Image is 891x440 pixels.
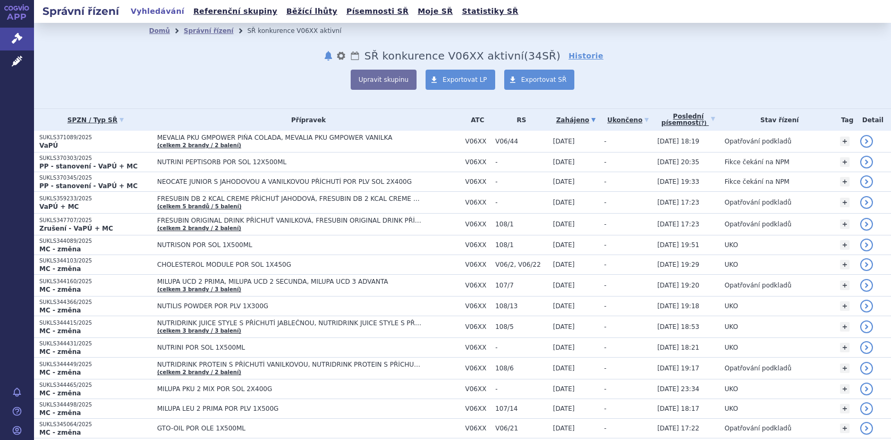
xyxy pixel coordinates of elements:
a: detail [860,175,873,188]
span: [DATE] [553,138,575,145]
span: UKO [725,405,738,412]
a: Vyhledávání [128,4,188,19]
strong: MC - změna [39,307,81,314]
p: SUKLS344431/2025 [39,340,152,348]
span: - [604,199,606,206]
span: - [604,344,606,351]
span: Opatřování podkladů [725,365,792,372]
span: Opatřování podkladů [725,425,792,432]
strong: MC - změna [39,348,81,356]
p: SUKLS344465/2025 [39,382,152,389]
span: - [604,158,606,166]
span: V06/44 [495,138,548,145]
span: - [495,158,548,166]
span: 108/13 [495,302,548,310]
a: (celkem 3 brandy / 3 balení) [157,328,241,334]
p: SUKLS344366/2025 [39,299,152,306]
strong: MC - změna [39,429,81,436]
span: V06XX [465,344,490,351]
p: SUKLS344160/2025 [39,278,152,285]
span: V06XX [465,241,490,249]
strong: Zrušení - VaPÚ + MC [39,225,113,232]
span: MEVALIA PKU GMPOWER PIŇA COLADA, MEVALIA PKU GMPOWER VANILKA [157,134,423,141]
span: - [604,241,606,249]
a: Historie [568,50,604,61]
span: NUTRIDRINK JUICE STYLE S PŘÍCHUTÍ JABLEČNOU, NUTRIDRINK JUICE STYLE S PŘÍCHUTÍ JAHODOVOU, NUTRIDR... [157,319,423,327]
li: SŘ konkurence V06XX aktivní [247,23,355,39]
a: Zahájeno [553,113,599,128]
a: detail [860,341,873,354]
a: detail [860,383,873,395]
span: ( SŘ) [524,49,561,62]
span: Exportovat LP [443,76,487,83]
p: SUKLS347707/2025 [39,217,152,224]
a: + [840,260,850,269]
span: - [604,405,606,412]
span: Opatřování podkladů [725,138,792,145]
a: Exportovat SŘ [504,70,575,90]
span: 107/14 [495,405,548,412]
a: + [840,177,850,187]
span: [DATE] [553,158,575,166]
span: [DATE] 18:17 [657,405,699,412]
p: SUKLS370345/2025 [39,174,152,182]
span: - [604,221,606,228]
span: [DATE] [553,344,575,351]
span: [DATE] [553,221,575,228]
a: (celkem 5 brandů / 5 balení) [157,204,242,209]
p: SUKLS345064/2025 [39,421,152,428]
a: + [840,219,850,229]
p: SUKLS344103/2025 [39,257,152,265]
a: Domů [149,27,170,35]
a: detail [860,279,873,292]
strong: VaPÚ + MC [39,203,79,210]
a: + [840,343,850,352]
span: [DATE] [553,365,575,372]
span: - [604,178,606,185]
span: MILUPA PKU 2 MIX POR SOL 2X400G [157,385,423,393]
a: (celkem 2 brandy / 2 balení) [157,142,241,148]
span: FRESUBIN ORIGINAL DRINK PŘÍCHUŤ VANILKOVÁ, FRESUBIN ORIGINAL DRINK PŘÍCHUŤ ČOKOLÁDOVÁ [157,217,423,224]
span: - [495,178,548,185]
span: CHOLESTEROL MODULE POR SOL 1X450G [157,261,423,268]
th: Přípravek [152,109,460,131]
h2: Správní řízení [34,4,128,19]
strong: MC - změna [39,327,81,335]
span: V06XX [465,178,490,185]
span: MILUPA LEU 2 PRIMA POR PLV 1X500G [157,405,423,412]
span: 107/7 [495,282,548,289]
p: SUKLS344449/2025 [39,361,152,368]
span: NUTILIS POWDER POR PLV 1X300G [157,302,423,310]
p: SUKLS359233/2025 [39,195,152,202]
a: detail [860,422,873,435]
span: V06XX [465,261,490,268]
span: UKO [725,344,738,351]
span: FRESUBIN DB 2 KCAL CREME PŘÍCHUŤ JAHODOVÁ, FRESUBIN DB 2 KCAL CREME PŘÍCHUŤ KAPUČÍNOVÁ, FRESUBIN ... [157,195,423,202]
a: + [840,137,850,146]
p: SUKLS371089/2025 [39,134,152,141]
span: [DATE] [553,178,575,185]
a: Statistiky SŘ [459,4,521,19]
span: [DATE] [553,199,575,206]
span: - [604,385,606,393]
span: - [604,323,606,331]
a: Lhůty [350,49,360,62]
span: 108/1 [495,241,548,249]
span: [DATE] [553,282,575,289]
a: + [840,404,850,413]
span: 34 [528,49,542,62]
strong: MC - změna [39,286,81,293]
p: SUKLS344089/2025 [39,238,152,245]
span: - [604,302,606,310]
a: detail [860,239,873,251]
span: SŘ konkurence V06XX aktivní [364,49,524,62]
span: UKO [725,302,738,310]
span: Exportovat SŘ [521,76,567,83]
span: UKO [725,261,738,268]
a: detail [860,402,873,415]
span: [DATE] 19:29 [657,261,699,268]
a: detail [860,218,873,231]
strong: MC - změna [39,265,81,273]
strong: MC - změna [39,369,81,376]
a: + [840,322,850,332]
